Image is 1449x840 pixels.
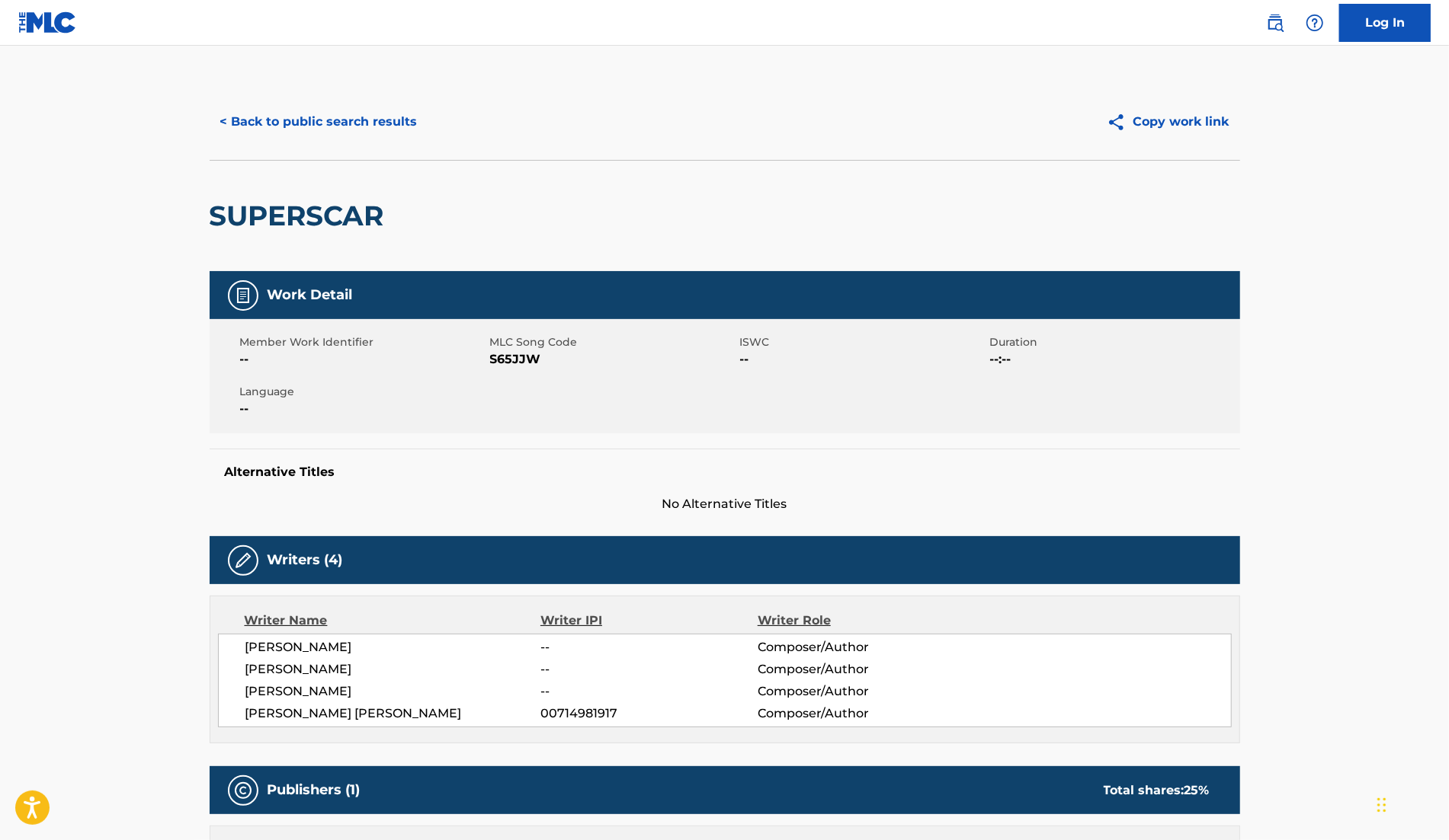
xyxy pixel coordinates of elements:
span: -- [540,660,757,679]
span: -- [540,682,757,701]
h5: Alternative Titles [225,465,1225,480]
button: Copy work link [1096,103,1240,141]
img: Work Detail [234,286,252,305]
span: ISWC [740,334,986,350]
span: -- [740,350,986,369]
iframe: Chat Widget [1373,767,1449,840]
img: search [1266,14,1284,32]
span: [PERSON_NAME] [245,638,541,656]
span: Composer/Author [758,660,955,679]
img: Publishers [234,781,252,800]
a: Log In [1339,4,1431,42]
div: Drag [1377,782,1386,828]
h5: Publishers (1) [268,781,361,799]
span: Language [240,384,486,400]
div: Total shares: [1104,781,1210,800]
span: -- [540,638,757,656]
span: MLC Song Code [490,334,736,350]
span: --:-- [990,350,1236,369]
img: help [1306,14,1324,32]
img: MLC Logo [18,11,77,34]
span: [PERSON_NAME] [245,660,541,679]
span: Composer/Author [758,704,955,723]
span: -- [240,400,486,418]
span: S65JJW [490,350,736,369]
span: Member Work Identifier [240,334,486,350]
span: Duration [990,334,1236,350]
span: Composer/Author [758,638,955,656]
div: Help [1300,8,1330,38]
h5: Writers (4) [268,551,343,569]
button: < Back to public search results [210,103,428,141]
div: Writer Name [245,612,541,630]
span: [PERSON_NAME] [PERSON_NAME] [245,704,541,723]
span: 00714981917 [540,704,757,723]
img: Writers [234,551,252,570]
h5: Work Detail [268,286,353,304]
h2: SUPERSCAR [210,199,392,233]
span: 25 % [1185,783,1210,797]
span: Composer/Author [758,682,955,701]
span: -- [240,350,486,369]
span: [PERSON_NAME] [245,682,541,701]
div: Writer Role [758,612,955,630]
a: Public Search [1260,8,1290,38]
span: No Alternative Titles [210,495,1240,513]
div: Writer IPI [540,612,758,630]
img: Copy work link [1107,113,1133,132]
